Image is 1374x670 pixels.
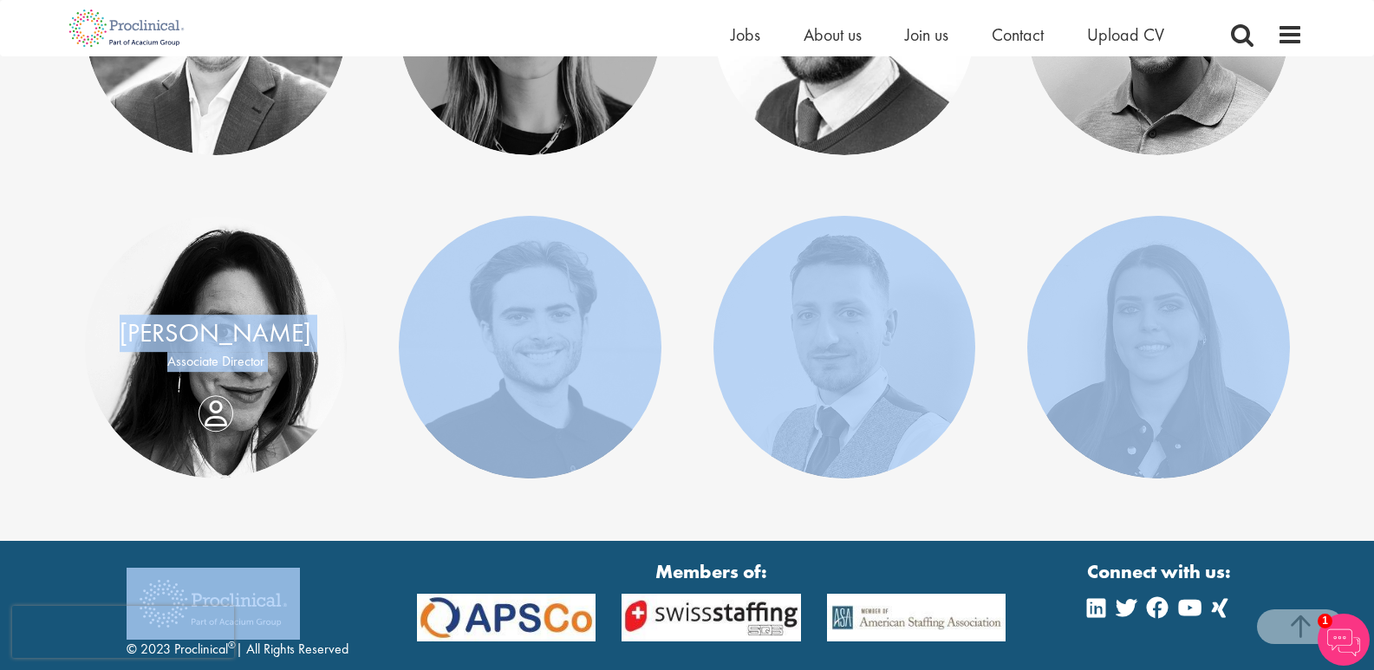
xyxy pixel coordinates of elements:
a: Upload CV [1087,23,1164,46]
img: APSCo [814,594,1019,641]
img: Chatbot [1318,614,1370,666]
p: Associate Director [102,352,330,372]
a: About us [804,23,862,46]
a: [PERSON_NAME] [120,316,311,349]
div: © 2023 Proclinical | All Rights Reserved [127,567,348,660]
img: APSCo [404,594,609,641]
img: APSCo [609,594,814,641]
iframe: reCAPTCHA [12,606,234,658]
a: Contact [992,23,1044,46]
a: Jobs [731,23,760,46]
img: Proclinical Recruitment [127,568,300,640]
a: Join us [905,23,948,46]
strong: Members of: [417,558,1006,585]
strong: Connect with us: [1087,558,1234,585]
span: 1 [1318,614,1332,628]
